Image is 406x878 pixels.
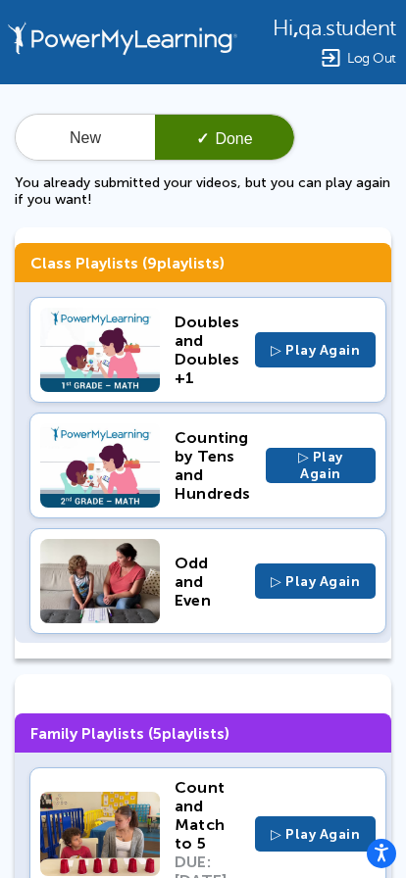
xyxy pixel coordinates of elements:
img: Logout Icon [319,46,342,70]
span: ▷ Play Again [271,342,360,359]
img: Thumbnail [40,423,160,508]
button: ▷ Play Again [255,816,376,852]
button: ▷ Play Again [255,563,376,599]
img: Thumbnail [40,539,160,623]
img: Thumbnail [40,792,160,876]
img: Thumbnail [40,308,160,392]
div: Odd and Even [175,554,240,610]
div: Doubles and Doubles +1 [175,313,240,387]
button: ✓Done [155,115,294,162]
span: Log Out [347,51,396,66]
h3: Class Playlists ( playlists) [15,243,391,282]
div: Counting by Tens and Hundreds [175,428,251,503]
span: ▷ Play Again [281,449,360,482]
span: Hi [273,17,293,40]
span: ▷ Play Again [271,826,360,843]
span: ▷ Play Again [271,573,360,590]
div: , [273,15,396,41]
button: ▷ Play Again [266,448,376,483]
h3: Family Playlists ( playlists) [15,713,391,753]
iframe: Chat [323,790,391,863]
span: qa.student [298,17,396,40]
button: ▷ Play Again [255,332,376,367]
span: ✓ [196,130,209,147]
div: Count and Match to 5 [175,778,240,853]
span: 5 [153,724,162,743]
span: 9 [147,254,157,272]
p: You already submitted your videos, but you can play again if you want! [15,174,391,208]
button: New [16,115,155,162]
